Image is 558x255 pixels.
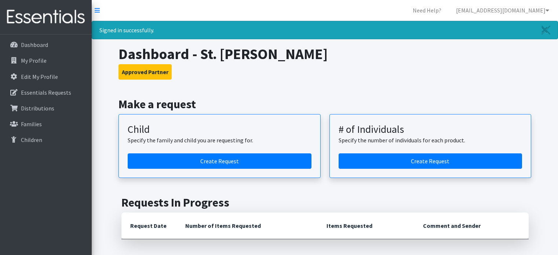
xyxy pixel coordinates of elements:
[3,85,89,100] a: Essentials Requests
[318,212,414,239] th: Items Requested
[92,21,558,39] div: Signed in successfully.
[414,212,528,239] th: Comment and Sender
[3,132,89,147] a: Children
[3,5,89,29] img: HumanEssentials
[3,117,89,131] a: Families
[128,136,311,145] p: Specify the family and child you are requesting for.
[339,136,522,145] p: Specify the number of individuals for each product.
[21,136,42,143] p: Children
[118,45,531,63] h1: Dashboard - St. [PERSON_NAME]
[3,53,89,68] a: My Profile
[450,3,555,18] a: [EMAIL_ADDRESS][DOMAIN_NAME]
[121,196,529,210] h2: Requests In Progress
[3,37,89,52] a: Dashboard
[21,89,71,96] p: Essentials Requests
[407,3,447,18] a: Need Help?
[128,123,311,136] h3: Child
[21,41,48,48] p: Dashboard
[3,101,89,116] a: Distributions
[21,73,58,80] p: Edit My Profile
[21,120,42,128] p: Families
[21,105,54,112] p: Distributions
[339,153,522,169] a: Create a request by number of individuals
[3,69,89,84] a: Edit My Profile
[534,21,558,39] a: Close
[128,153,311,169] a: Create a request for a child or family
[339,123,522,136] h3: # of Individuals
[121,212,176,239] th: Request Date
[176,212,318,239] th: Number of Items Requested
[118,97,531,111] h2: Make a request
[118,64,172,80] button: Approved Partner
[21,57,47,64] p: My Profile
